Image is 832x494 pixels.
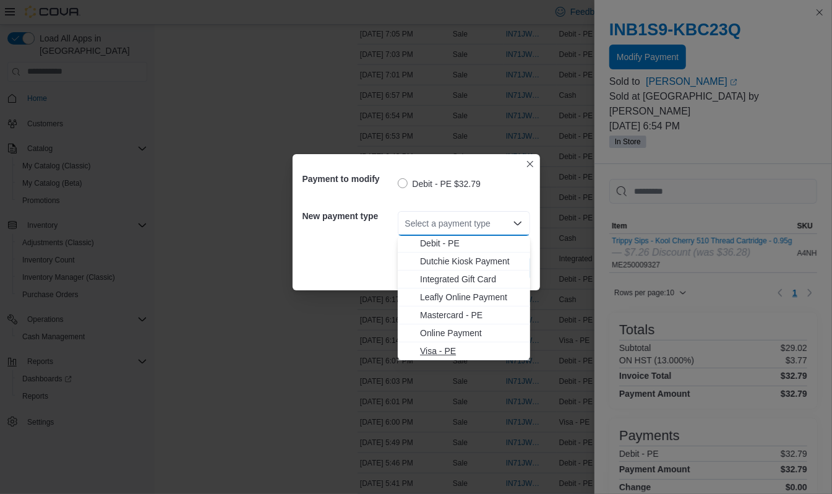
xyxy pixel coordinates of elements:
button: Mastercard - PE [398,306,530,324]
h5: New payment type [302,204,395,228]
span: Mastercard - PE [420,309,523,321]
button: Integrated Gift Card [398,271,530,288]
button: Dutchie Kiosk Payment [398,253,530,271]
span: Leafly Online Payment [420,291,523,303]
button: Close list of options [513,219,523,228]
span: Debit - PE [420,237,523,249]
label: Debit - PE $32.79 [398,176,481,191]
h5: Payment to modify [302,167,395,191]
span: Dutchie Kiosk Payment [420,255,523,267]
button: Debit - PE [398,235,530,253]
span: Visa - PE [420,345,523,357]
input: Accessible screen reader label [405,216,406,231]
button: Visa - PE [398,342,530,360]
button: Leafly Online Payment [398,288,530,306]
button: Online Payment [398,324,530,342]
button: Closes this modal window [523,157,538,171]
div: Choose from the following options [398,199,530,360]
span: Online Payment [420,327,523,339]
span: Integrated Gift Card [420,273,523,285]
